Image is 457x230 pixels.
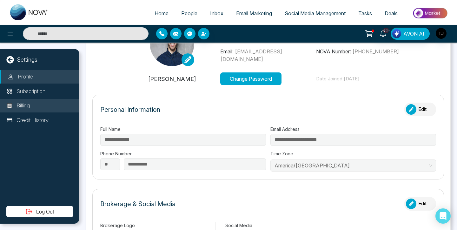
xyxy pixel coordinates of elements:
span: Inbox [210,10,223,17]
button: Edit [404,197,436,211]
p: Settings [17,55,37,64]
button: Edit [404,103,436,116]
span: Email Marketing [236,10,272,17]
span: 10+ [383,28,389,33]
a: 10+ [375,28,391,39]
button: AVON AI [391,28,430,40]
img: Nova CRM Logo [10,4,48,20]
label: Brokerage Logo [100,222,206,229]
label: Phone Number [100,150,266,157]
img: Market-place.gif [407,6,453,20]
span: Home [155,10,169,17]
p: Personal Information [100,105,160,114]
a: Social Media Management [278,7,352,19]
p: Subscription [17,87,45,96]
label: Time Zone [270,150,436,157]
button: Log Out [6,206,73,217]
label: Email Address [270,126,436,132]
div: Open Intercom Messenger [435,208,451,224]
img: User Avatar [436,28,447,39]
span: AVON AI [403,30,424,37]
img: Lead Flow [392,29,401,38]
p: [PERSON_NAME] [124,75,220,83]
span: America/Toronto [275,161,432,170]
p: Billing [17,102,30,110]
a: Tasks [352,7,378,19]
span: [EMAIL_ADDRESS][DOMAIN_NAME] [220,48,282,62]
a: Inbox [204,7,230,19]
label: Full Name [100,126,266,132]
span: [PHONE_NUMBER] [352,48,399,55]
button: Change Password [220,72,281,85]
p: Brokerage & Social Media [100,199,176,209]
span: Deals [385,10,398,17]
span: People [181,10,197,17]
img: headshot-guy-wearing-spectacles-looking-camera-with-smile-isolated-background.jpg [150,22,194,66]
a: Home [148,7,175,19]
label: Social Media [225,222,436,229]
a: Email Marketing [230,7,278,19]
a: People [175,7,204,19]
p: Profile [18,73,33,81]
span: Social Media Management [285,10,346,17]
p: NOVA Number: [316,48,412,55]
p: Date Joined: [DATE] [316,75,412,83]
span: Tasks [358,10,372,17]
p: Credit History [17,116,49,125]
p: Email: [220,48,316,63]
a: Deals [378,7,404,19]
